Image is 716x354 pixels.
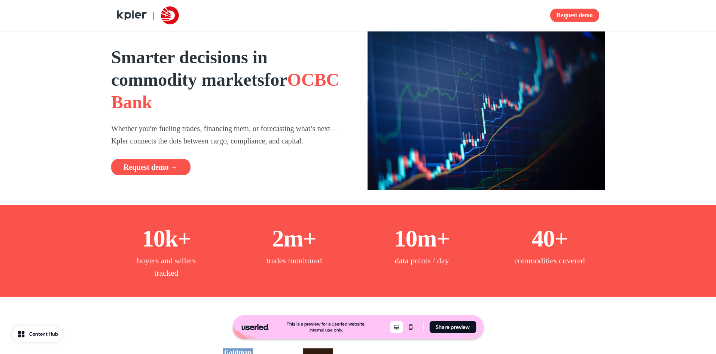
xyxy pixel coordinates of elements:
[395,254,449,267] p: data points / day
[429,321,476,333] button: Share preview
[111,159,191,175] button: Request demo →
[394,223,450,254] p: 10m+
[111,47,268,90] strong: Smarter decisions in commodity markets
[390,321,403,333] button: Desktop mode
[514,254,585,267] p: commodities covered
[287,321,366,327] div: This is a preview for a Userled website.
[310,327,343,333] div: Internal use only.
[142,223,191,254] p: 10k+
[12,326,63,342] button: Content Hub
[129,254,204,279] p: buyers and sellers tracked
[272,223,316,254] p: 2m+
[266,254,322,267] p: trades monitored
[531,223,568,254] p: 40+
[29,330,58,338] div: Content Hub
[111,46,349,114] h1: for
[153,10,155,20] span: |
[111,122,349,147] p: Whether you're fueling trades, financing them, or forecasting what’s next—Kpler connects the dots...
[550,9,599,22] button: Request demo
[404,321,417,333] button: Mobile mode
